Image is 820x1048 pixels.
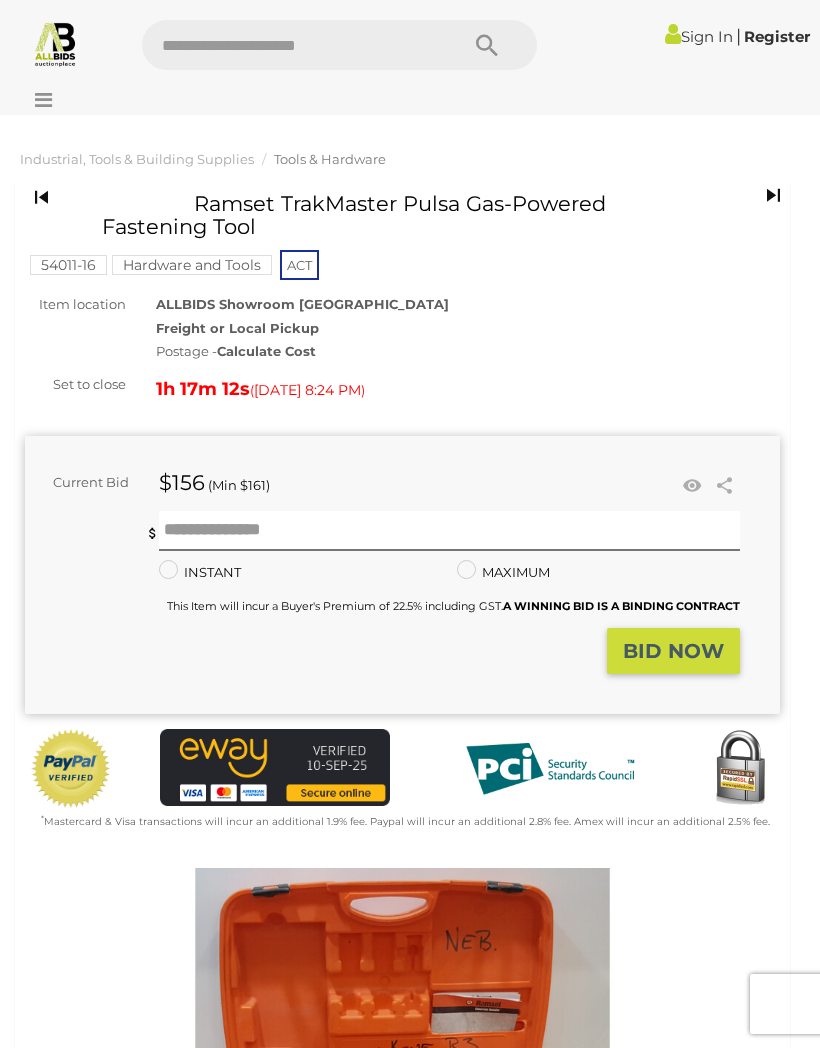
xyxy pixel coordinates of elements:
img: PCI DSS compliant [450,729,650,809]
span: | [736,25,741,47]
a: Register [744,27,810,46]
strong: Freight or Local Pickup [156,320,319,336]
a: Industrial, Tools & Building Supplies [20,151,254,167]
img: Secured by Rapid SSL [700,729,780,809]
strong: Calculate Cost [217,343,316,359]
div: Item location [10,293,141,316]
div: Current Bid [25,471,144,494]
strong: $156 [159,470,205,495]
strong: ALLBIDS Showroom [GEOGRAPHIC_DATA] [156,296,449,312]
label: INSTANT [159,561,241,584]
div: Postage - [156,340,780,363]
button: BID NOW [607,628,740,675]
a: Hardware and Tools [112,257,272,273]
span: (Min $161) [208,477,270,493]
a: 54011-16 [30,257,107,273]
h1: Ramset TrakMaster Pulsa Gas-Powered Fastening Tool [102,192,657,238]
small: This Item will incur a Buyer's Premium of 22.5% including GST. [167,599,740,613]
img: eWAY Payment Gateway [160,729,390,806]
label: MAXIMUM [457,561,550,584]
mark: Hardware and Tools [112,255,272,275]
a: Tools & Hardware [274,151,386,167]
a: Sign In [665,27,733,46]
strong: BID NOW [623,639,724,663]
li: Watch this item [677,471,707,501]
small: Mastercard & Visa transactions will incur an additional 1.9% fee. Paypal will incur an additional... [41,815,770,828]
button: Search [437,20,537,70]
span: ( ) [250,382,365,398]
img: Official PayPal Seal [30,729,112,809]
img: Allbids.com.au [32,20,79,67]
span: [DATE] 8:24 PM [254,381,361,399]
mark: 54011-16 [30,255,107,275]
b: A WINNING BID IS A BINDING CONTRACT [503,599,740,613]
span: ACT [280,250,319,280]
div: Set to close [10,373,141,396]
strong: 1h 17m 12s [156,378,250,400]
